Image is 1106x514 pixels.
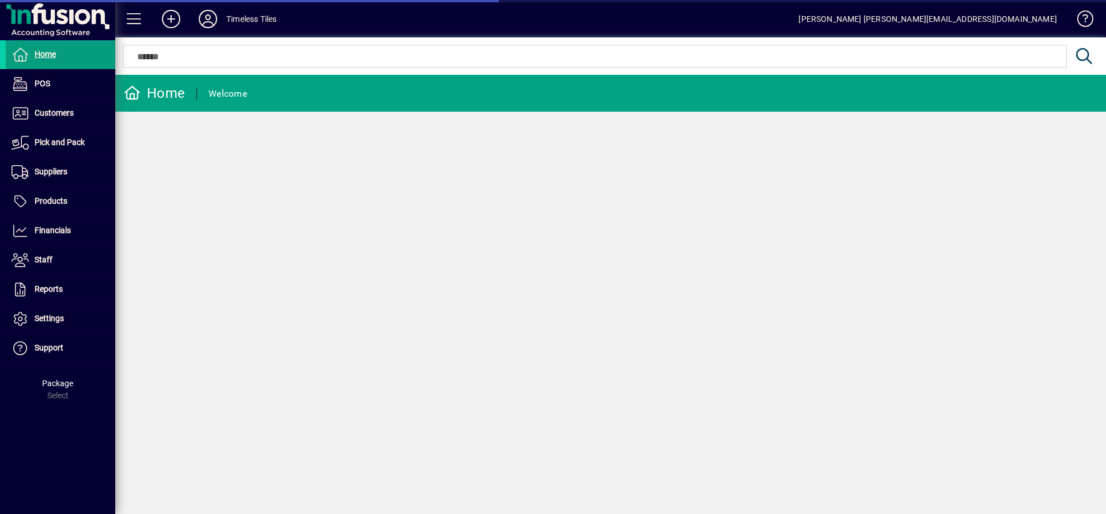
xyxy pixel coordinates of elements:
span: Suppliers [35,167,67,176]
a: Financials [6,216,115,245]
button: Add [153,9,190,29]
a: Staff [6,246,115,275]
a: Customers [6,99,115,128]
span: Support [35,343,63,352]
a: POS [6,70,115,98]
div: Welcome [209,85,247,103]
div: [PERSON_NAME] [PERSON_NAME][EMAIL_ADDRESS][DOMAIN_NAME] [798,10,1057,28]
span: Package [42,379,73,388]
span: Home [35,50,56,59]
a: Pick and Pack [6,128,115,157]
span: Products [35,196,67,205]
a: Support [6,334,115,363]
a: Products [6,187,115,216]
span: Financials [35,226,71,235]
div: Home [124,84,185,102]
span: Staff [35,255,52,264]
div: Timeless Tiles [226,10,276,28]
span: Customers [35,108,74,117]
span: Settings [35,314,64,323]
button: Profile [190,9,226,29]
span: Pick and Pack [35,138,85,147]
a: Knowledge Base [1069,2,1092,40]
span: POS [35,79,50,88]
a: Reports [6,275,115,304]
span: Reports [35,284,63,294]
a: Settings [6,304,115,333]
a: Suppliers [6,158,115,186]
